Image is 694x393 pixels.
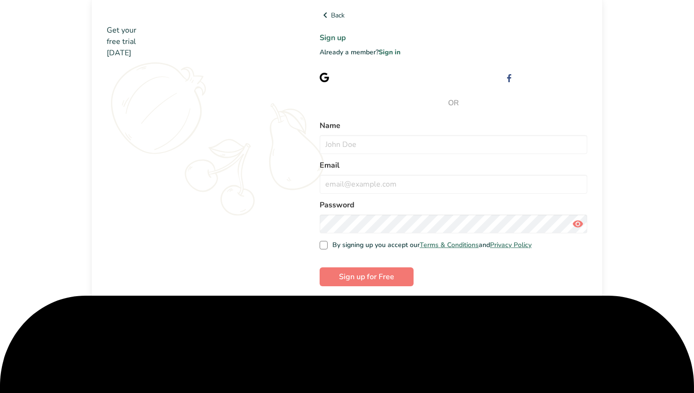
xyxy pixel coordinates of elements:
span: Sign up for Free [339,271,394,282]
span: OR [320,97,587,109]
a: Sign in [379,48,400,57]
span: By signing up you accept our and [328,241,532,249]
label: Email [320,160,587,171]
label: Password [320,199,587,211]
label: Name [320,120,587,131]
h1: Sign up [320,32,587,43]
h2: Get your free trial [DATE] [107,25,289,59]
div: Sign up [520,72,587,82]
div: Sign up [337,72,396,82]
a: Back [320,9,587,21]
span: with Facebook [543,73,587,82]
img: Food Label Maker [107,9,199,21]
a: Terms & Conditions [420,240,479,249]
button: Sign up for Free [320,267,414,286]
span: with Google [359,73,396,82]
input: email@example.com [320,175,587,194]
input: John Doe [320,135,587,154]
p: Already a member? [320,47,587,57]
a: Privacy Policy [490,240,532,249]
